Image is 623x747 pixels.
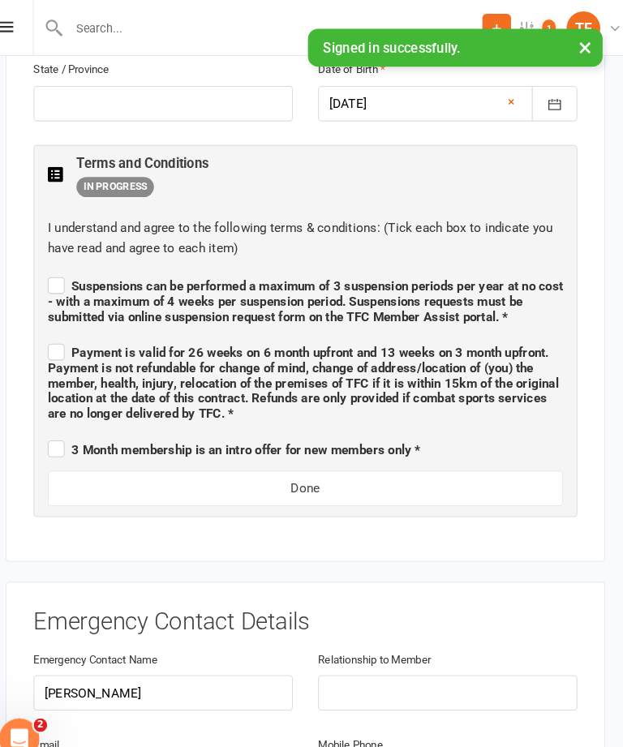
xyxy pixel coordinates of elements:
label: Emergency Contact Name [49,628,169,645]
span: 3 Month membership is an intro offer for new members only * [63,426,423,440]
span: Payment is valid for 26 weeks on 6 month upfront and 13 weeks on 3 month upfront. Payment is not ... [63,333,556,406]
label: Mobile Phone [324,710,386,727]
span: 2 [49,692,62,705]
input: Search... [79,15,482,38]
span: IN PROGRESS [91,170,165,190]
div: TF [563,11,595,43]
label: Email [49,710,75,727]
div: I understand and agree to the following terms & conditions: (Tick each box to indicate you have r... [63,209,560,248]
a: × [506,88,513,108]
iframe: Intercom live chat [16,692,55,731]
button: Done [63,453,560,487]
h3: Emergency Contact Details [49,587,574,612]
span: 1 [539,19,552,35]
button: × [566,28,595,62]
span: Suspensions can be performed a maximum of 3 suspension periods per year at no cost - with a maxim... [63,268,560,312]
span: Signed in successfully. [329,38,461,54]
h3: Terms and Conditions [91,150,218,165]
label: Relationship to Member [324,628,432,645]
